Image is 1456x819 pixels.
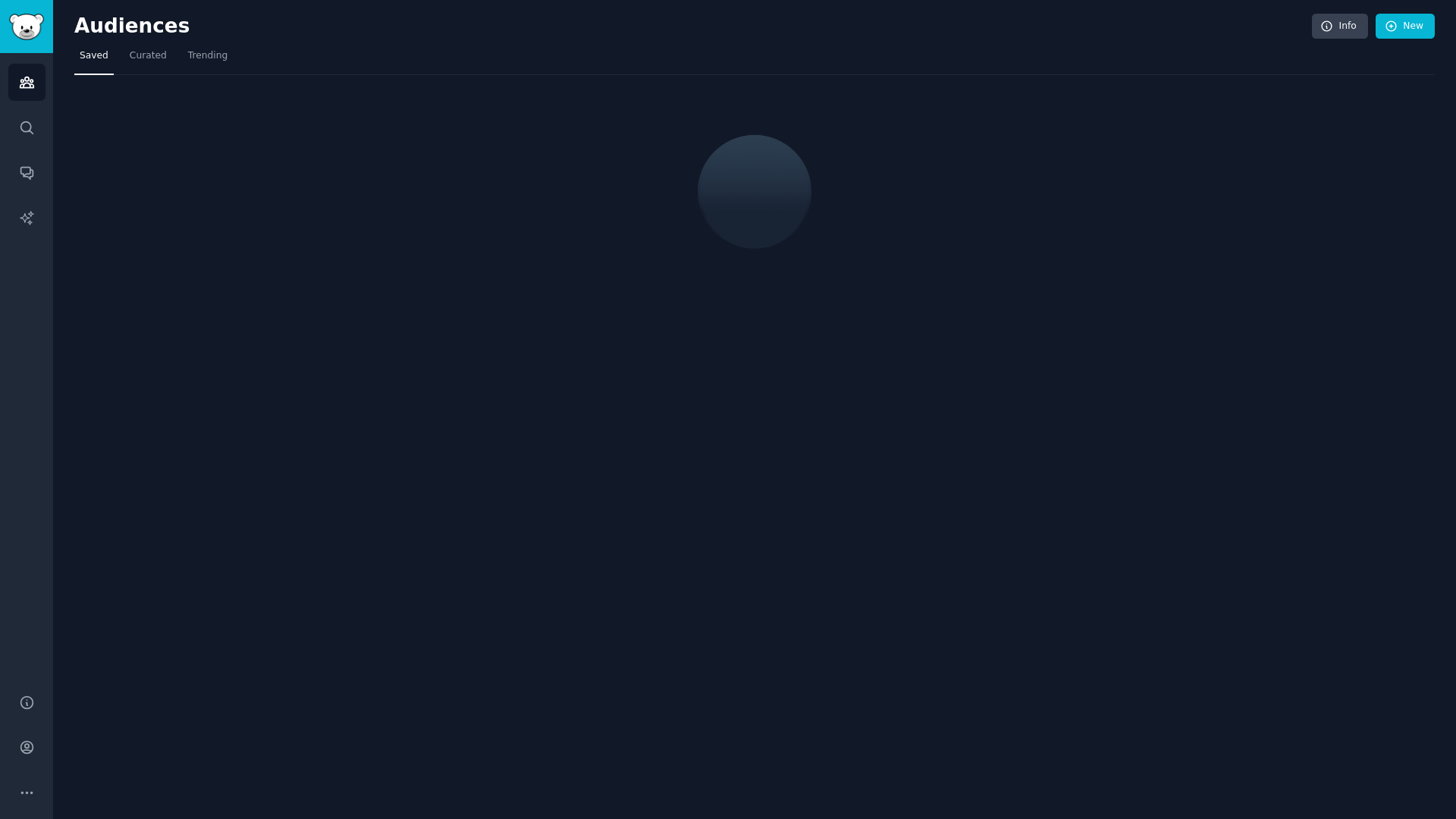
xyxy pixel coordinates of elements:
a: Trending [183,44,233,75]
a: Saved [74,44,114,75]
span: Curated [130,49,167,63]
a: Info [1312,14,1368,39]
h2: Audiences [74,14,1312,39]
span: Saved [80,49,108,63]
a: Curated [124,44,172,75]
span: Trending [188,49,227,63]
img: GummySearch logo [9,14,44,40]
a: New [1376,14,1435,39]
